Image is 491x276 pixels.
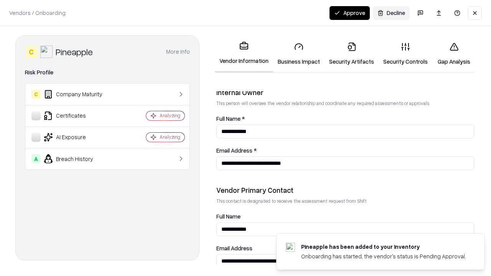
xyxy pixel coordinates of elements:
[330,6,370,20] button: Approve
[9,9,66,17] p: Vendors / Onboarding
[216,100,474,107] p: This person will oversee the vendor relationship and coordinate any required assessments or appro...
[160,134,180,140] div: Analyzing
[273,36,325,72] a: Business Impact
[160,112,180,119] div: Analyzing
[31,111,123,120] div: Certificates
[216,198,474,204] p: This contact is designated to receive the assessment request from Shift
[216,186,474,195] div: Vendor Primary Contact
[216,88,474,97] div: Internal Owner
[432,36,476,72] a: Gap Analysis
[216,148,474,153] label: Email Address *
[215,35,273,72] a: Vendor Information
[301,252,466,260] div: Onboarding has started, the vendor's status is Pending Approval.
[286,243,295,252] img: pineappleenergy.com
[25,68,190,77] div: Risk Profile
[216,116,474,122] label: Full Name *
[379,36,432,72] a: Security Controls
[301,243,466,251] div: Pineapple has been added to your inventory
[31,90,41,99] div: C
[325,36,379,72] a: Security Artifacts
[216,245,474,251] label: Email Address
[40,46,53,58] img: Pineapple
[56,46,93,58] div: Pineapple
[25,46,37,58] div: C
[31,154,41,163] div: A
[166,45,190,59] button: More info
[31,133,123,142] div: AI Exposure
[373,6,410,20] button: Decline
[31,90,123,99] div: Company Maturity
[31,154,123,163] div: Breach History
[216,214,474,219] label: Full Name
